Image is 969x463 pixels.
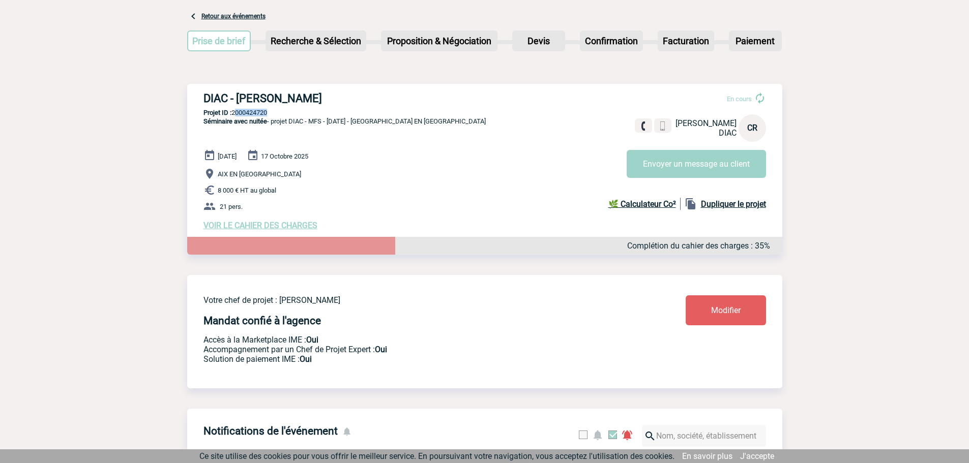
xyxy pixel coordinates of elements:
p: Confirmation [581,32,642,50]
span: 17 Octobre 2025 [261,152,308,160]
span: En cours [727,95,752,103]
p: Accès à la Marketplace IME : [203,335,626,345]
a: J'accepte [740,451,774,461]
p: Prestation payante [203,345,626,354]
b: 🌿 Calculateur Co² [608,199,676,209]
b: Dupliquer le projet [701,199,766,209]
p: Conformité aux process achat client, Prise en charge de la facturation, Mutualisation de plusieur... [203,354,626,364]
span: [PERSON_NAME] [676,118,737,128]
span: Ce site utilise des cookies pour vous offrir le meilleur service. En poursuivant votre navigation... [199,451,674,461]
a: VOIR LE CAHIER DES CHARGES [203,221,317,230]
b: Oui [300,354,312,364]
span: CR [747,123,757,133]
p: 2000424720 [187,109,782,116]
p: Devis [513,32,564,50]
a: En savoir plus [682,451,732,461]
b: Projet ID : [203,109,231,116]
p: Facturation [659,32,713,50]
span: 8 000 € HT au global [218,187,276,194]
b: Oui [306,335,318,345]
span: [DATE] [218,152,237,160]
img: fixe.png [639,121,648,131]
img: file_copy-black-24dp.png [685,198,697,210]
h4: Notifications de l'événement [203,425,338,437]
b: Oui [375,345,387,354]
span: Séminaire avec nuitée [203,117,267,125]
img: portable.png [658,121,667,131]
a: Retour aux événements [201,13,266,20]
p: Recherche & Sélection [267,32,365,50]
h3: DIAC - [PERSON_NAME] [203,92,509,105]
a: 🌿 Calculateur Co² [608,198,681,210]
button: Envoyer un message au client [627,150,766,178]
h4: Mandat confié à l'agence [203,315,321,327]
span: DIAC [719,128,737,138]
span: 21 pers. [220,203,243,210]
p: Votre chef de projet : [PERSON_NAME] [203,295,626,305]
p: Paiement [730,32,781,50]
span: AIX EN [GEOGRAPHIC_DATA] [218,170,301,178]
p: Proposition & Négociation [382,32,496,50]
span: - projet DIAC - MFS - [DATE] - [GEOGRAPHIC_DATA] EN [GEOGRAPHIC_DATA] [203,117,486,125]
p: Prise de brief [188,32,250,50]
span: Modifier [711,305,741,315]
